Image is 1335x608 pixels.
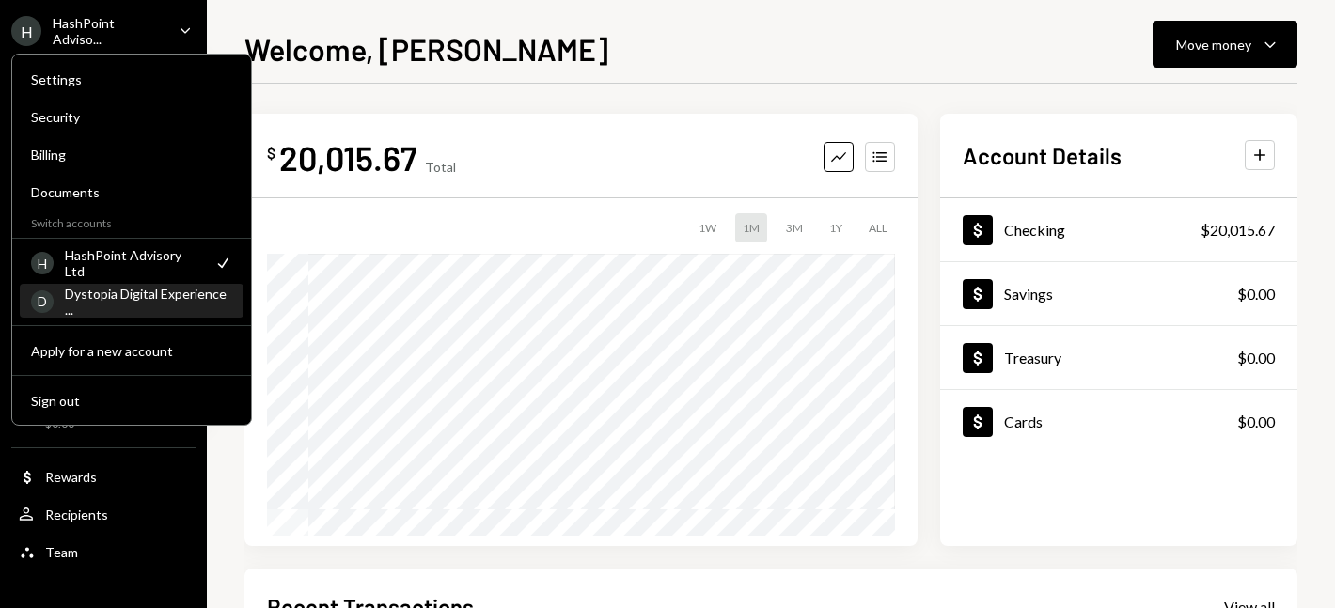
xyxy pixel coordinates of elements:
button: Sign out [20,384,243,418]
div: Billing [31,147,232,163]
div: Dystopia Digital Experience ... [65,286,232,318]
div: Sign out [31,393,232,409]
a: DDystopia Digital Experience ... [20,284,243,318]
div: Switch accounts [12,212,251,230]
a: Checking$20,015.67 [940,198,1297,261]
div: H [31,252,54,274]
div: H [11,16,41,46]
div: $0.00 [1237,347,1275,369]
button: Move money [1153,21,1297,68]
div: Move money [1176,35,1251,55]
div: Total [425,159,456,175]
a: Documents [20,175,243,209]
div: Security [31,109,232,125]
a: Security [20,100,243,133]
a: Recipients [11,497,196,531]
div: D [31,290,54,313]
a: Billing [20,137,243,171]
div: $20,015.67 [1201,219,1275,242]
div: Treasury [1004,349,1061,366]
div: HashPoint Adviso... [53,15,164,47]
div: Team [45,544,78,560]
div: Documents [31,184,232,200]
div: 1Y [822,213,850,242]
h2: Account Details [963,140,1122,171]
div: Rewards [45,469,97,485]
div: Apply for a new account [31,343,232,359]
div: 3M [778,213,810,242]
div: $ [267,144,275,163]
div: $0.00 [1237,411,1275,433]
div: Savings [1004,285,1053,303]
a: Savings$0.00 [940,262,1297,325]
a: Settings [20,62,243,96]
div: $0.00 [1237,283,1275,305]
a: Rewards [11,460,196,493]
div: HashPoint Advisory Ltd [65,247,202,279]
div: 20,015.67 [279,136,417,179]
div: 1W [691,213,724,242]
h1: Welcome, [PERSON_NAME] [244,30,608,68]
div: Checking [1004,221,1065,239]
button: Apply for a new account [20,335,243,368]
div: 1M [735,213,767,242]
a: Cards$0.00 [940,390,1297,453]
div: ALL [861,213,895,242]
div: Settings [31,71,232,87]
a: Team [11,535,196,569]
div: Cards [1004,413,1043,430]
a: Treasury$0.00 [940,326,1297,389]
div: Recipients [45,507,108,522]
